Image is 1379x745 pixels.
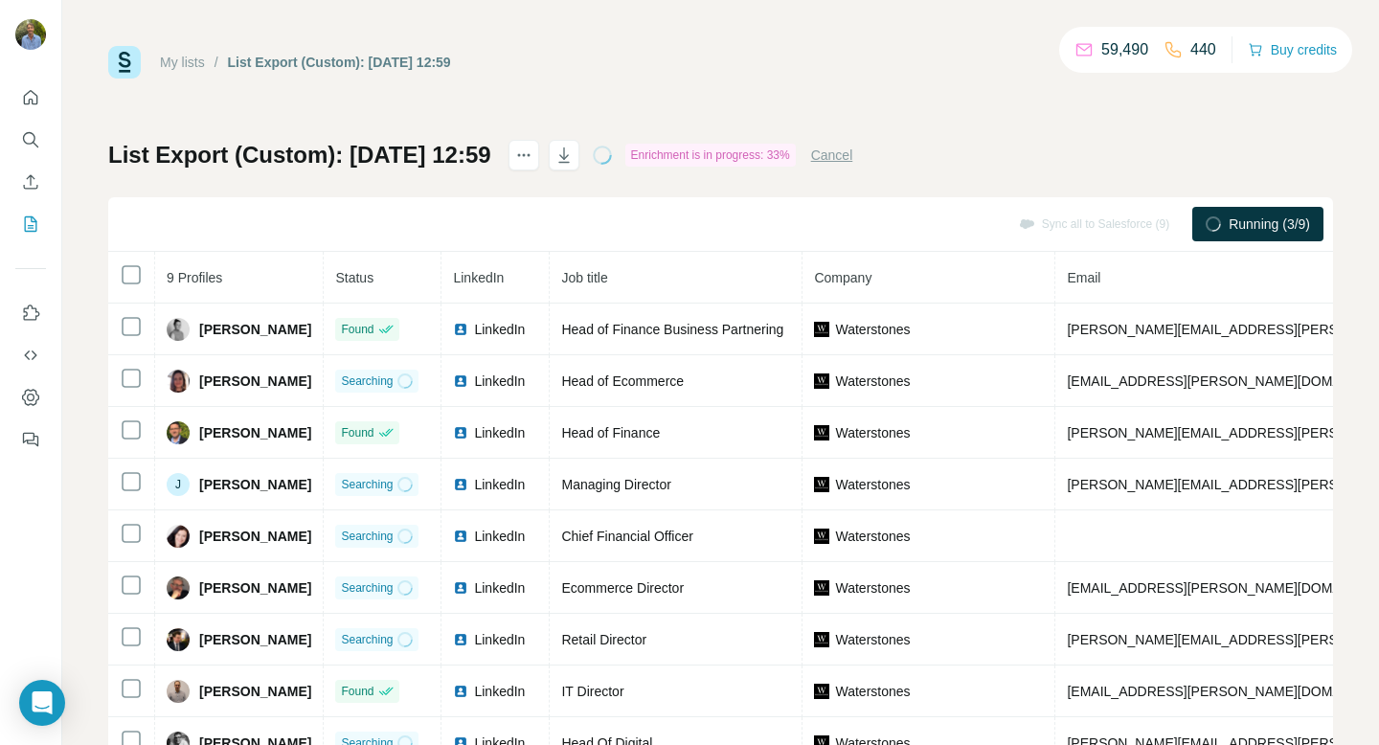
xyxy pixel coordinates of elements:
[15,380,46,415] button: Dashboard
[561,684,623,699] span: IT Director
[453,373,468,389] img: LinkedIn logo
[1190,38,1216,61] p: 440
[199,630,311,649] span: [PERSON_NAME]
[15,422,46,457] button: Feedback
[15,338,46,372] button: Use Surfe API
[835,475,910,494] span: Waterstones
[835,423,910,442] span: Waterstones
[228,53,451,72] div: List Export (Custom): [DATE] 12:59
[199,682,311,701] span: [PERSON_NAME]
[341,476,393,493] span: Searching
[811,146,853,165] button: Cancel
[15,80,46,115] button: Quick start
[474,527,525,546] span: LinkedIn
[167,525,190,548] img: Avatar
[474,475,525,494] span: LinkedIn
[561,580,684,596] span: Ecommerce Director
[341,683,373,700] span: Found
[474,320,525,339] span: LinkedIn
[15,123,46,157] button: Search
[453,322,468,337] img: LinkedIn logo
[561,477,670,492] span: Managing Director
[341,372,393,390] span: Searching
[199,475,311,494] span: [PERSON_NAME]
[15,207,46,241] button: My lists
[199,578,311,598] span: [PERSON_NAME]
[814,373,829,389] img: company-logo
[335,270,373,285] span: Status
[814,632,829,647] img: company-logo
[453,529,468,544] img: LinkedIn logo
[167,628,190,651] img: Avatar
[561,322,783,337] span: Head of Finance Business Partnering
[561,373,684,389] span: Head of Ecommerce
[1229,214,1310,234] span: Running (3/9)
[1248,36,1337,63] button: Buy credits
[199,372,311,391] span: [PERSON_NAME]
[167,473,190,496] div: J
[474,630,525,649] span: LinkedIn
[814,270,871,285] span: Company
[167,370,190,393] img: Avatar
[835,630,910,649] span: Waterstones
[474,372,525,391] span: LinkedIn
[167,680,190,703] img: Avatar
[835,682,910,701] span: Waterstones
[453,477,468,492] img: LinkedIn logo
[341,424,373,441] span: Found
[1067,270,1100,285] span: Email
[561,529,692,544] span: Chief Financial Officer
[453,684,468,699] img: LinkedIn logo
[453,425,468,440] img: LinkedIn logo
[835,320,910,339] span: Waterstones
[453,580,468,596] img: LinkedIn logo
[199,527,311,546] span: [PERSON_NAME]
[453,270,504,285] span: LinkedIn
[835,578,910,598] span: Waterstones
[814,684,829,699] img: company-logo
[215,53,218,72] li: /
[15,165,46,199] button: Enrich CSV
[108,46,141,79] img: Surfe Logo
[15,296,46,330] button: Use Surfe on LinkedIn
[835,527,910,546] span: Waterstones
[561,632,646,647] span: Retail Director
[814,477,829,492] img: company-logo
[19,680,65,726] div: Open Intercom Messenger
[199,320,311,339] span: [PERSON_NAME]
[341,579,393,597] span: Searching
[341,631,393,648] span: Searching
[814,322,829,337] img: company-logo
[474,682,525,701] span: LinkedIn
[561,425,660,440] span: Head of Finance
[474,578,525,598] span: LinkedIn
[108,140,491,170] h1: List Export (Custom): [DATE] 12:59
[814,425,829,440] img: company-logo
[167,270,222,285] span: 9 Profiles
[509,140,539,170] button: actions
[199,423,311,442] span: [PERSON_NAME]
[561,270,607,285] span: Job title
[15,19,46,50] img: Avatar
[160,55,205,70] a: My lists
[453,632,468,647] img: LinkedIn logo
[167,576,190,599] img: Avatar
[167,421,190,444] img: Avatar
[814,580,829,596] img: company-logo
[341,528,393,545] span: Searching
[341,321,373,338] span: Found
[167,318,190,341] img: Avatar
[625,144,796,167] div: Enrichment is in progress: 33%
[474,423,525,442] span: LinkedIn
[1101,38,1148,61] p: 59,490
[814,529,829,544] img: company-logo
[835,372,910,391] span: Waterstones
